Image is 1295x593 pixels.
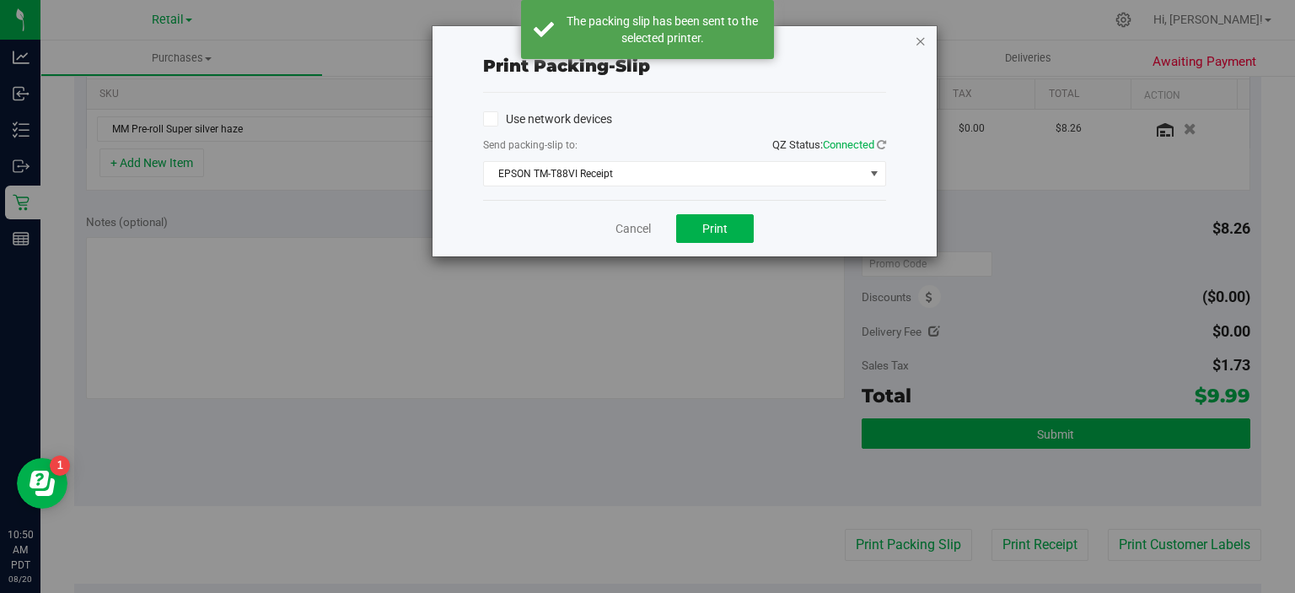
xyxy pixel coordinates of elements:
[676,214,754,243] button: Print
[483,56,650,76] span: Print packing-slip
[863,162,884,186] span: select
[615,220,651,238] a: Cancel
[17,458,67,509] iframe: Resource center
[823,138,874,151] span: Connected
[772,138,886,151] span: QZ Status:
[484,162,864,186] span: EPSON TM-T88VI Receipt
[483,111,612,128] label: Use network devices
[702,222,728,235] span: Print
[483,137,578,153] label: Send packing-slip to:
[563,13,761,46] div: The packing slip has been sent to the selected printer.
[50,456,70,476] iframe: Resource center unread badge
